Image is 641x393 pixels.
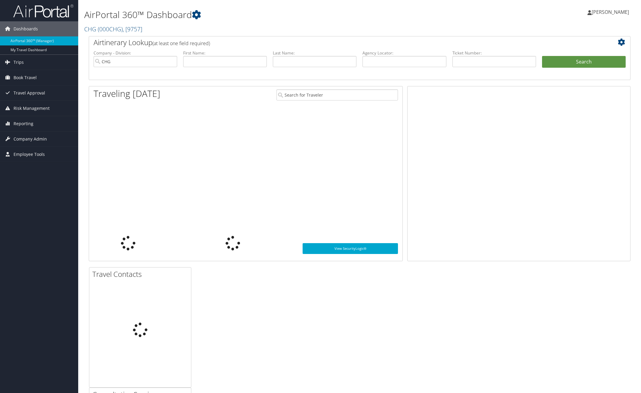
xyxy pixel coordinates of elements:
span: Company Admin [14,132,47,147]
span: Reporting [14,116,33,131]
span: Employee Tools [14,147,45,162]
span: Trips [14,55,24,70]
button: Search [542,56,626,68]
a: [PERSON_NAME] [587,3,635,21]
a: View SecurityLogic® [303,243,398,254]
span: Risk Management [14,101,50,116]
label: Agency Locator: [362,50,446,56]
h1: Traveling [DATE] [94,87,160,100]
label: Ticket Number: [452,50,536,56]
label: Last Name: [273,50,356,56]
label: Company - Division: [94,50,177,56]
span: Travel Approval [14,85,45,101]
h2: Travel Contacts [92,269,191,279]
a: CHG [84,25,142,33]
h1: AirPortal 360™ Dashboard [84,8,451,21]
span: ( 000CHG ) [98,25,123,33]
span: Book Travel [14,70,37,85]
span: Dashboards [14,21,38,36]
span: [PERSON_NAME] [592,9,629,15]
span: (at least one field required) [153,40,210,47]
img: airportal-logo.png [13,4,73,18]
input: Search for Traveler [276,89,398,101]
label: First Name: [183,50,267,56]
span: , [ 9757 ] [123,25,142,33]
h2: Airtinerary Lookup [94,37,581,48]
